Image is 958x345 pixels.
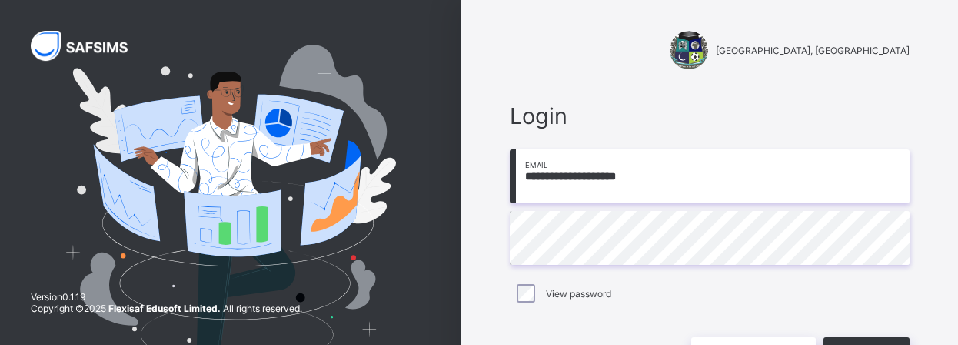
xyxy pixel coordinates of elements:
span: Login [510,102,910,129]
span: Version 0.1.19 [31,291,302,303]
span: [GEOGRAPHIC_DATA], [GEOGRAPHIC_DATA] [716,45,910,56]
strong: Flexisaf Edusoft Limited. [108,303,221,314]
img: SAFSIMS Logo [31,31,146,61]
span: Copyright © 2025 All rights reserved. [31,303,302,314]
label: View password [546,288,611,300]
